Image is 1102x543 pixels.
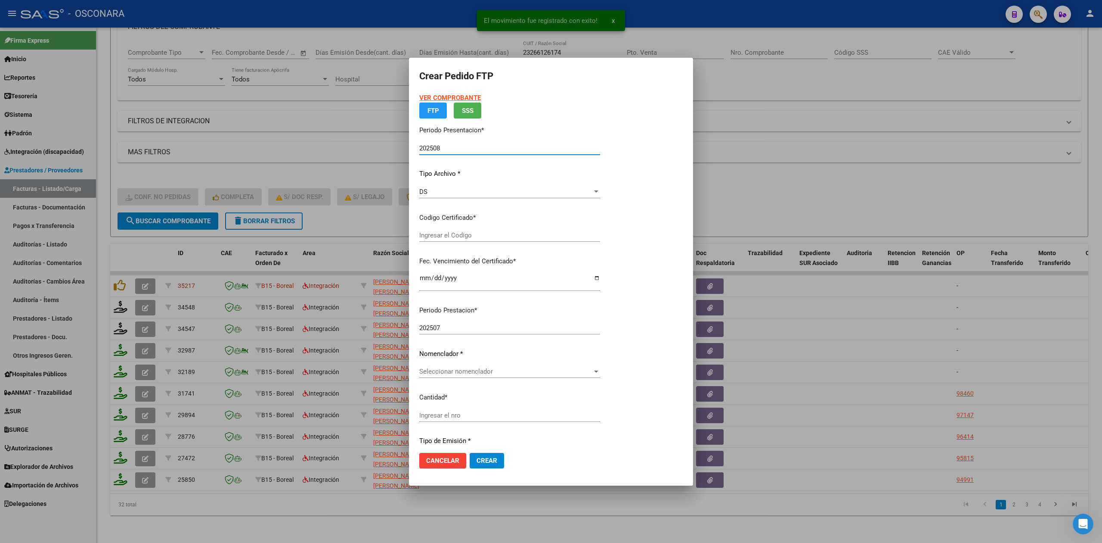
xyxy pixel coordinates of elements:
[470,453,504,468] button: Crear
[419,368,592,375] span: Seleccionar nomenclador
[426,457,459,465] span: Cancelar
[477,457,497,465] span: Crear
[419,103,447,119] button: FTP
[419,213,600,223] p: Codigo Certificado
[419,393,600,403] p: Cantidad
[1073,514,1093,534] iframe: Intercom live chat
[419,68,683,84] h2: Crear Pedido FTP
[419,256,600,266] p: Fec. Vencimiento del Certificado
[419,306,600,315] p: Periodo Prestacion
[462,107,474,115] span: SSS
[419,453,466,468] button: Cancelar
[427,107,439,115] span: FTP
[419,125,600,135] p: Periodo Presentacion
[419,94,481,102] a: VER COMPROBANTE
[419,349,600,359] p: Nomenclador *
[419,436,600,446] p: Tipo de Emisión *
[419,188,427,196] span: DS
[419,169,600,179] p: Tipo Archivo *
[454,103,481,119] button: SSS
